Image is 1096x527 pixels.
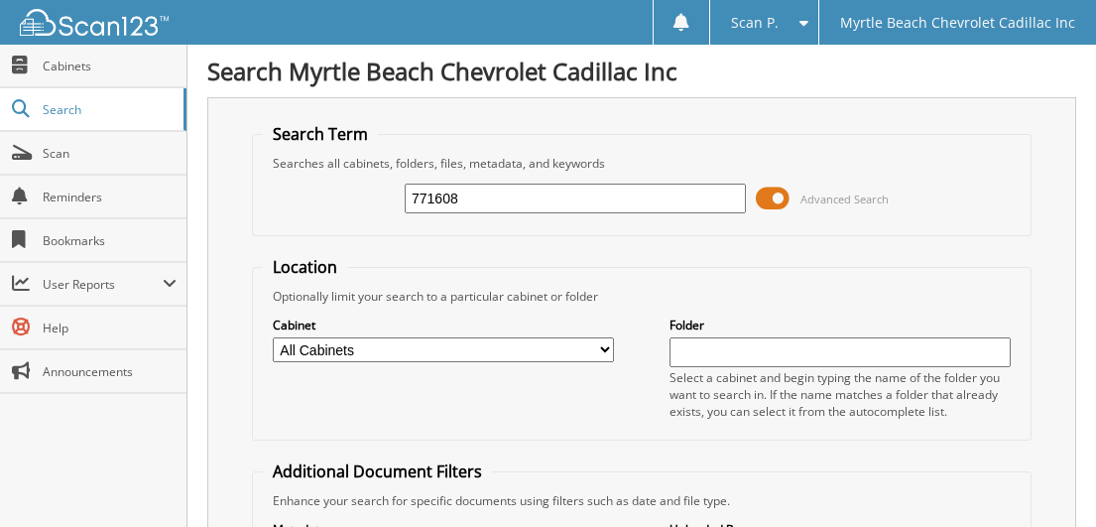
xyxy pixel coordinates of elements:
[263,492,1021,509] div: Enhance your search for specific documents using filters such as date and file type.
[43,145,177,162] span: Scan
[800,192,889,206] span: Advanced Search
[43,189,177,205] span: Reminders
[670,317,1011,333] label: Folder
[43,232,177,249] span: Bookmarks
[263,123,378,145] legend: Search Term
[263,288,1021,305] div: Optionally limit your search to a particular cabinet or folder
[731,17,779,29] span: Scan P.
[263,461,492,482] legend: Additional Document Filters
[263,155,1021,172] div: Searches all cabinets, folders, files, metadata, and keywords
[263,256,347,278] legend: Location
[43,58,177,74] span: Cabinets
[840,17,1075,29] span: Myrtle Beach Chevrolet Cadillac Inc
[207,55,1076,87] h1: Search Myrtle Beach Chevrolet Cadillac Inc
[43,101,174,118] span: Search
[670,369,1011,420] div: Select a cabinet and begin typing the name of the folder you want to search in. If the name match...
[43,276,163,293] span: User Reports
[43,320,177,336] span: Help
[273,317,614,333] label: Cabinet
[20,9,169,36] img: scan123-logo-white.svg
[43,363,177,380] span: Announcements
